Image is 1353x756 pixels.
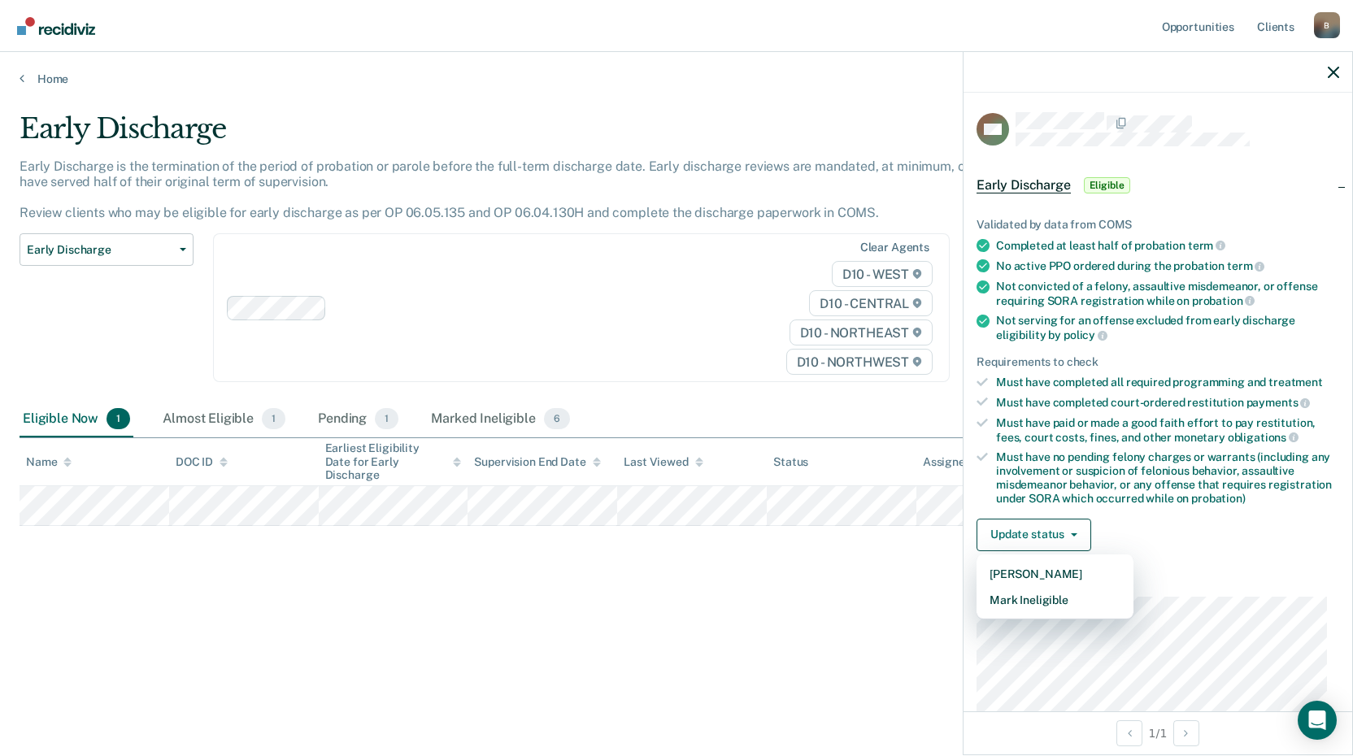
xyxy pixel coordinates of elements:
span: 1 [262,408,285,429]
span: D10 - NORTHEAST [790,319,933,345]
div: Must have no pending felony charges or warrants (including any involvement or suspicion of feloni... [996,450,1339,505]
div: DOC ID [176,455,228,469]
button: Next Opportunity [1173,720,1199,746]
div: Earliest Eligibility Date for Early Discharge [325,441,462,482]
a: Home [20,72,1333,86]
div: Marked Ineligible [428,402,573,437]
div: Completed at least half of probation [996,238,1339,253]
div: Validated by data from COMS [977,218,1339,232]
button: Profile dropdown button [1314,12,1340,38]
div: Assigned to [923,455,999,469]
img: Recidiviz [17,17,95,35]
span: Early Discharge [27,243,173,257]
div: Name [26,455,72,469]
span: payments [1246,396,1311,409]
div: Early Discharge [20,112,1034,159]
span: term [1188,239,1225,252]
div: B [1314,12,1340,38]
div: Supervision End Date [474,455,600,469]
button: Mark Ineligible [977,587,1133,613]
div: Almost Eligible [159,402,289,437]
button: Update status [977,519,1091,551]
div: Pending [315,402,402,437]
span: 1 [107,408,130,429]
dt: Supervision [977,577,1339,591]
div: Requirements to check [977,355,1339,369]
div: Last Viewed [624,455,703,469]
span: policy [1064,328,1107,341]
span: Early Discharge [977,177,1071,193]
div: 1 / 1 [964,711,1352,754]
span: term [1227,259,1264,272]
span: probation) [1191,492,1246,505]
div: Eligible Now [20,402,133,437]
button: Previous Opportunity [1116,720,1142,746]
span: treatment [1268,376,1323,389]
span: D10 - CENTRAL [809,290,933,316]
div: Status [773,455,808,469]
span: D10 - NORTHWEST [786,349,933,375]
span: Eligible [1084,177,1130,193]
div: Open Intercom Messenger [1298,701,1337,740]
span: 1 [375,408,398,429]
button: [PERSON_NAME] [977,561,1133,587]
div: Must have paid or made a good faith effort to pay restitution, fees, court costs, fines, and othe... [996,416,1339,444]
span: D10 - WEST [832,261,933,287]
div: Early DischargeEligible [964,159,1352,211]
span: probation [1192,294,1255,307]
p: Early Discharge is the termination of the period of probation or parole before the full-term disc... [20,159,1029,221]
div: Must have completed court-ordered restitution [996,395,1339,410]
span: obligations [1228,431,1299,444]
div: No active PPO ordered during the probation [996,259,1339,273]
div: Must have completed all required programming and [996,376,1339,389]
span: 6 [544,408,570,429]
div: Not serving for an offense excluded from early discharge eligibility by [996,314,1339,341]
div: Not convicted of a felony, assaultive misdemeanor, or offense requiring SORA registration while on [996,280,1339,307]
div: Clear agents [860,241,929,254]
